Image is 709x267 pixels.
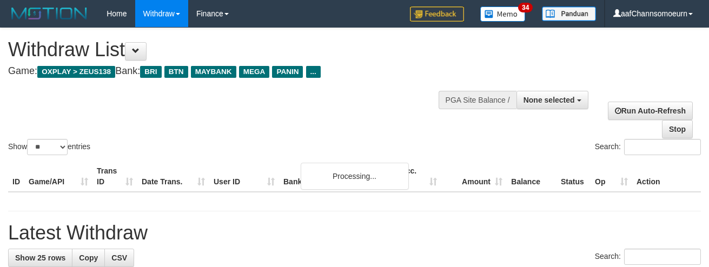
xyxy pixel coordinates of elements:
img: panduan.png [542,6,596,21]
th: User ID [209,161,279,192]
img: MOTION_logo.png [8,5,90,22]
button: None selected [516,91,588,109]
label: Show entries [8,139,90,155]
th: ID [8,161,24,192]
img: Feedback.jpg [410,6,464,22]
a: Copy [72,249,105,267]
span: MEGA [239,66,270,78]
span: Copy [79,253,98,262]
h4: Game: Bank: [8,66,462,77]
a: Stop [662,120,693,138]
h1: Latest Withdraw [8,222,701,244]
div: Processing... [301,163,409,190]
th: Balance [507,161,556,192]
div: PGA Site Balance / [439,91,516,109]
a: Show 25 rows [8,249,72,267]
th: Bank Acc. Number [376,161,441,192]
h1: Withdraw List [8,39,462,61]
a: CSV [104,249,134,267]
input: Search: [624,249,701,265]
span: MAYBANK [191,66,236,78]
label: Search: [595,249,701,265]
label: Search: [595,139,701,155]
th: Op [591,161,632,192]
span: Show 25 rows [15,253,65,262]
span: CSV [111,253,127,262]
span: BRI [140,66,161,78]
input: Search: [624,139,701,155]
th: Trans ID [92,161,137,192]
th: Game/API [24,161,92,192]
th: Status [556,161,591,192]
span: BTN [164,66,188,78]
span: PANIN [272,66,303,78]
th: Amount [441,161,507,192]
span: 34 [518,3,533,12]
select: Showentries [27,139,68,155]
img: Button%20Memo.svg [480,6,526,22]
th: Date Trans. [137,161,209,192]
span: None selected [524,96,575,104]
span: ... [306,66,321,78]
th: Bank Acc. Name [279,161,376,192]
a: Run Auto-Refresh [608,102,693,120]
span: OXPLAY > ZEUS138 [37,66,115,78]
th: Action [632,161,701,192]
